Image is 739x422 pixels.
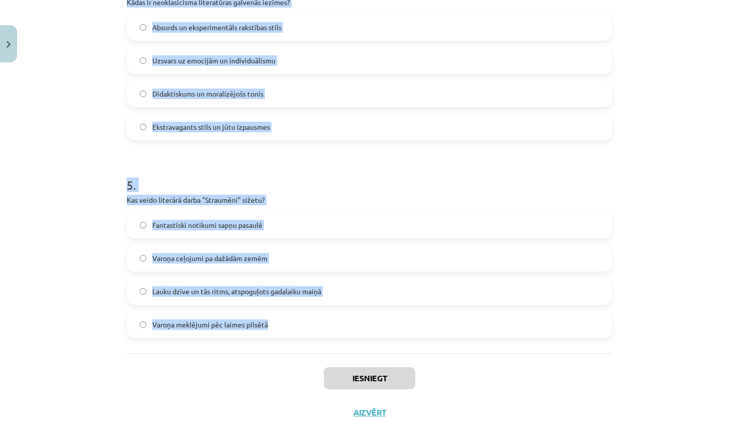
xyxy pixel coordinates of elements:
[140,91,146,97] input: Didaktiskums un moralizējošs tonis
[140,321,146,328] input: Varoņa meklējumi pēc laimes pilsētā
[152,319,268,330] span: Varoņa meklējumi pēc laimes pilsētā
[127,195,612,205] p: Kas veido literārā darba "Straumēni" sižetu?
[152,253,267,264] span: Varoņa ceļojumi pa dažādām zemēm
[140,222,146,228] input: Fantastiski notikumi sapņu pasaulē
[350,407,389,417] button: Aizvērt
[152,220,262,230] span: Fantastiski notikumi sapņu pasaulē
[324,367,415,389] button: Iesniegt
[152,22,282,33] span: Absurds un eksperimentāls rakstības stils
[7,41,11,48] img: icon-close-lesson-0947bae3869378f0d4975bcd49f059093ad1ed9edebbc8119c70593378902aed.svg
[152,286,321,297] span: Lauku dzīve un tās ritms, atspoguļots gadalaiku maiņā
[152,55,275,66] span: Uzsvars uz emocijām un individuālismu
[152,122,270,132] span: Ekstravagants stils un jūtu izpausmes
[140,24,146,31] input: Absurds un eksperimentāls rakstības stils
[140,57,146,64] input: Uzsvars uz emocijām un individuālismu
[140,288,146,295] input: Lauku dzīve un tās ritms, atspoguļots gadalaiku maiņā
[140,255,146,262] input: Varoņa ceļojumi pa dažādām zemēm
[140,124,146,130] input: Ekstravagants stils un jūtu izpausmes
[152,89,263,99] span: Didaktiskums un moralizējošs tonis
[127,160,612,192] h1: 5 .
